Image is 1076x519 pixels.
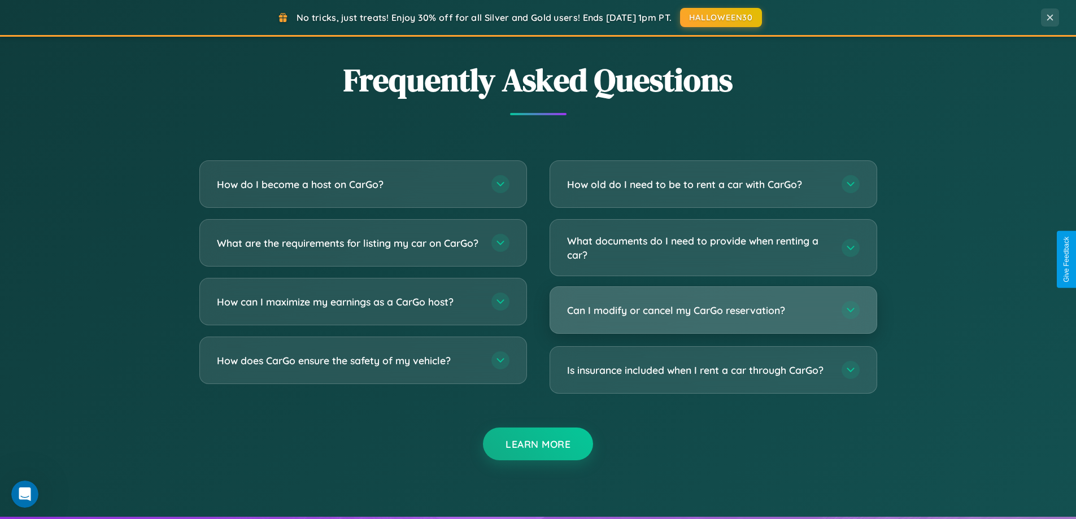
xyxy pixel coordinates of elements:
[217,354,480,368] h3: How does CarGo ensure the safety of my vehicle?
[567,234,830,261] h3: What documents do I need to provide when renting a car?
[567,363,830,377] h3: Is insurance included when I rent a car through CarGo?
[217,177,480,191] h3: How do I become a host on CarGo?
[199,58,877,102] h2: Frequently Asked Questions
[217,236,480,250] h3: What are the requirements for listing my car on CarGo?
[11,481,38,508] iframe: Intercom live chat
[483,428,593,460] button: Learn More
[567,303,830,317] h3: Can I modify or cancel my CarGo reservation?
[297,12,672,23] span: No tricks, just treats! Enjoy 30% off for all Silver and Gold users! Ends [DATE] 1pm PT.
[567,177,830,191] h3: How old do I need to be to rent a car with CarGo?
[217,295,480,309] h3: How can I maximize my earnings as a CarGo host?
[1062,237,1070,282] div: Give Feedback
[680,8,762,27] button: HALLOWEEN30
